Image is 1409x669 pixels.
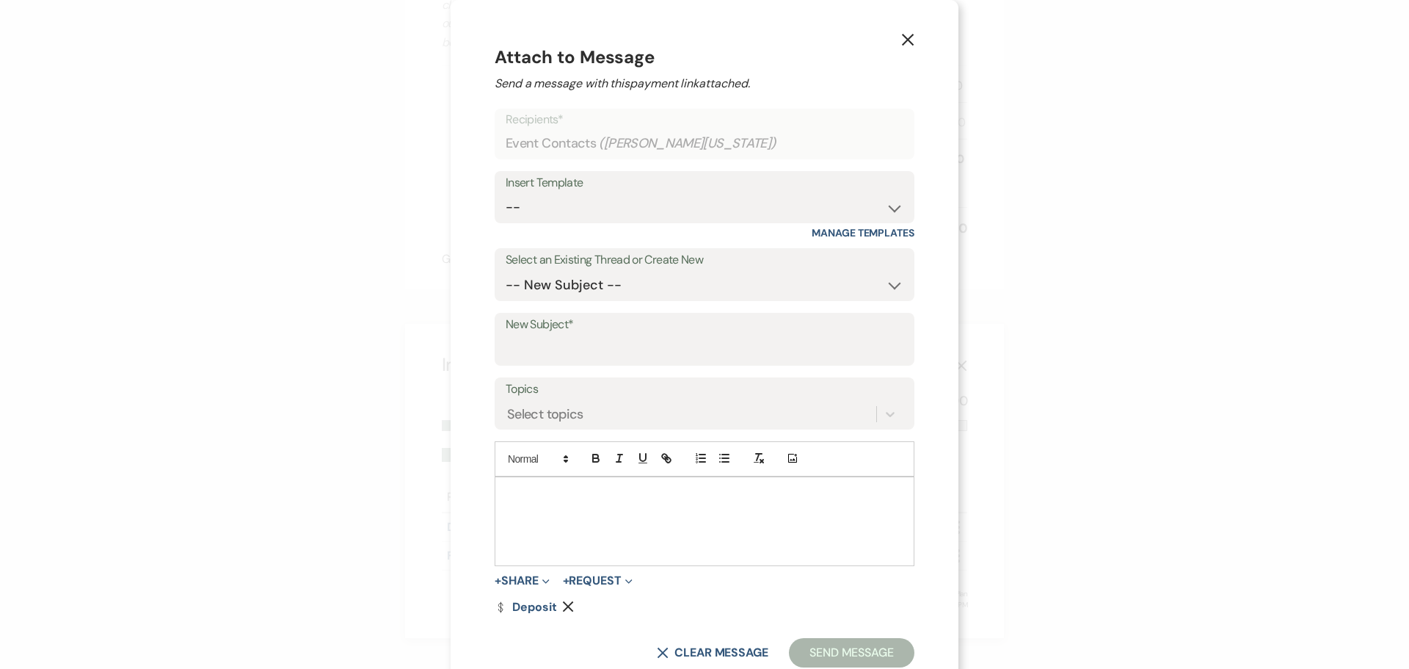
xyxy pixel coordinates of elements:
button: Clear message [657,647,768,659]
span: ( [PERSON_NAME][US_STATE] ) [599,134,776,153]
h4: Attach to Message [495,44,914,70]
label: New Subject* [506,314,903,336]
h2: Send a message with this payment link attached. [495,75,914,93]
span: + [563,575,569,587]
a: Deposit [495,601,556,613]
label: Topics [506,379,903,400]
p: Recipients* [506,110,903,129]
div: Select topics [507,404,583,424]
label: Select an Existing Thread or Create New [506,250,903,271]
a: Manage Templates [812,226,914,239]
button: Request [563,575,633,587]
div: Insert Template [506,173,903,194]
button: Share [495,575,550,587]
div: Event Contacts [506,129,903,158]
span: + [495,575,501,587]
button: Send Message [789,638,914,668]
